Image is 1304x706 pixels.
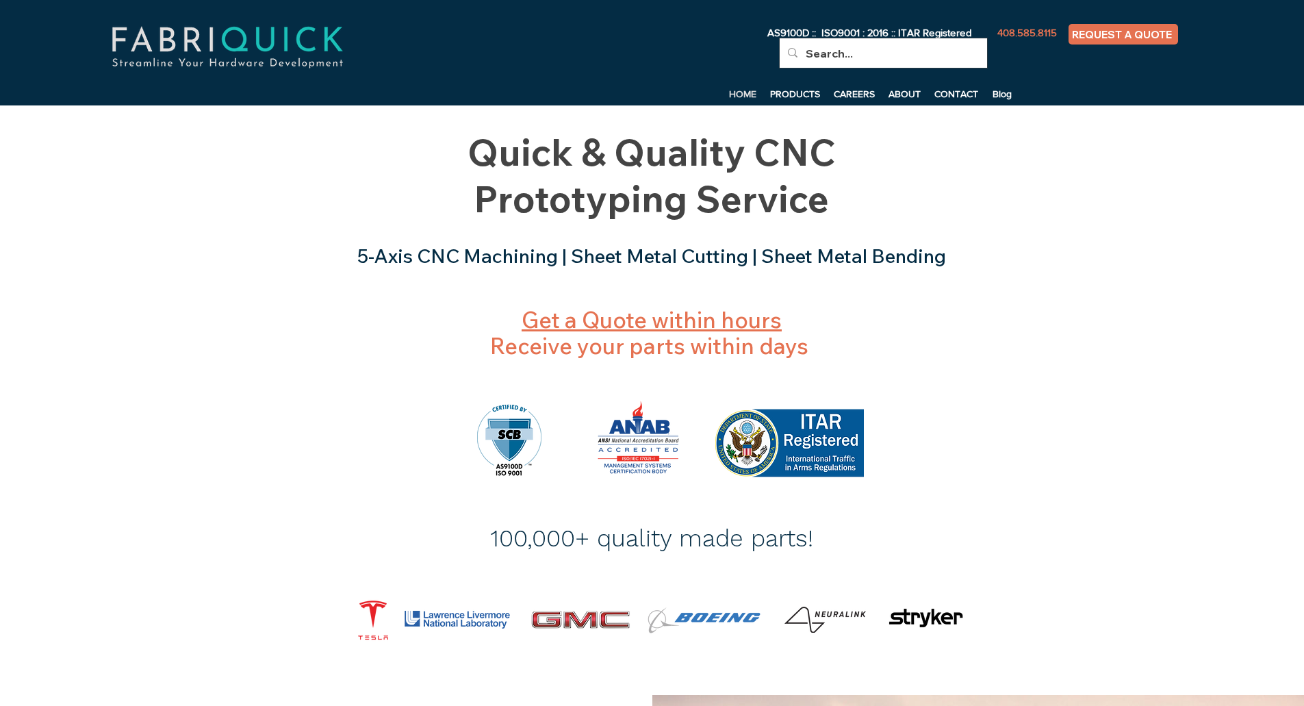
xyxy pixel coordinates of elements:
[986,84,1019,104] a: Blog
[645,605,763,636] img: 58ee8d113545163ec1942cd3.png
[827,84,882,104] a: CAREERS
[715,409,864,477] img: ITAR Registered.png
[490,306,808,360] span: Receive your parts within days
[928,84,986,104] a: CONTACT
[806,38,958,68] input: Search...
[541,84,1019,104] nav: Site
[722,84,763,104] a: HOME
[62,11,393,84] img: fabriquick-logo-colors-adjusted.png
[878,586,973,650] img: Stryker_Corporation-Logo.wine.png
[928,84,985,104] p: CONTACT
[592,398,686,477] img: ANAB-MS-CB-3C.png
[997,27,1057,38] span: 408.585.8115
[763,84,827,104] a: PRODUCTS
[1072,28,1172,41] span: REQUEST A QUOTE
[357,244,946,268] span: 5-Axis CNC Machining | Sheet Metal Cutting | Sheet Metal Bending
[468,129,836,222] span: Quick & Quality CNC Prototyping Service
[522,306,782,333] a: Get a Quote within hours
[524,604,637,635] img: gmc-logo.png
[767,27,971,38] span: AS9100D :: ISO9001 : 2016 :: ITAR Registered
[404,609,511,630] img: LLNL-logo.png
[1069,24,1178,45] a: REQUEST A QUOTE
[490,524,813,553] span: 100,000+ quality made parts!
[784,607,866,633] img: Neuralink_Logo.png
[882,84,928,104] a: ABOUT
[329,591,417,649] img: Tesla,_Inc.-Logo.wine.png
[477,405,541,477] img: AS9100D and ISO 9001 Mark.png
